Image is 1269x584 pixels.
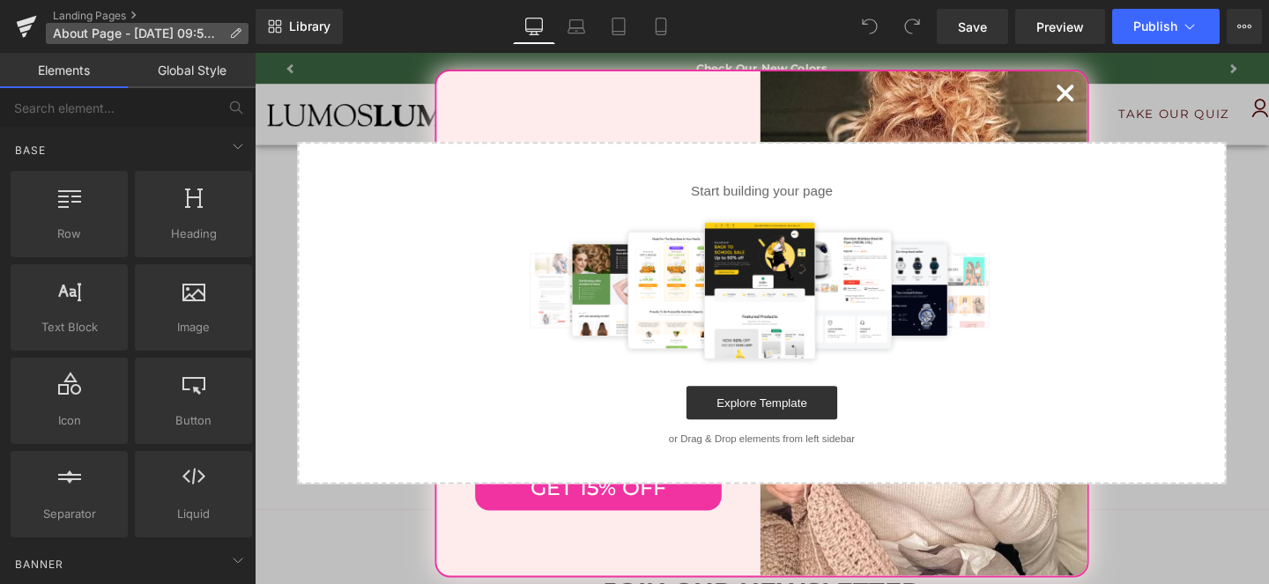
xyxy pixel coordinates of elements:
span: Base [13,142,48,159]
span: Preview [1036,18,1084,36]
button: Undo [852,9,887,44]
a: Landing Pages [53,9,256,23]
span: Publish [1133,19,1177,33]
a: Laptop [555,9,597,44]
span: Icon [16,411,122,430]
a: New Library [256,9,343,44]
span: Heading [140,225,247,243]
button: More [1227,9,1262,44]
button: GET 15% OFF [232,433,491,481]
span: Separator [16,505,122,523]
a: Tablet [597,9,640,44]
span: Library [289,18,330,34]
button: Redo [894,9,930,44]
span: Banner [13,556,65,573]
p: Start building your page [73,136,993,157]
span: Row [16,225,122,243]
span: Image [140,318,247,336]
span: Button [140,411,247,430]
a: Preview [1015,9,1105,44]
a: Explore Template [454,351,612,386]
button: Publish [1112,9,1220,44]
span: Liquid [140,505,247,523]
a: Desktop [513,9,555,44]
a: Global Style [128,53,256,88]
p: or Drag & Drop elements from left sidebar [73,400,993,412]
span: About Page - [DATE] 09:58:01 [53,26,222,41]
span: Text Block [16,318,122,336]
a: Mobile [640,9,682,44]
span: Save [958,18,987,36]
